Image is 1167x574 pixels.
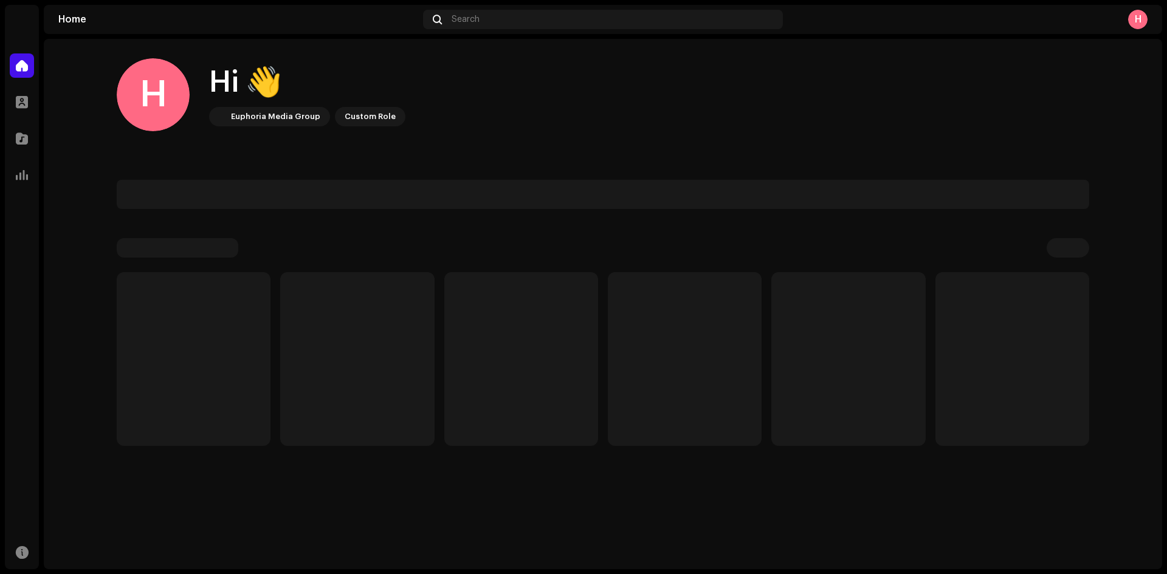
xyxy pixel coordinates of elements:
[345,109,396,124] div: Custom Role
[1128,10,1148,29] div: H
[117,58,190,131] div: H
[209,63,405,102] div: Hi 👋
[58,15,418,24] div: Home
[212,109,226,124] img: de0d2825-999c-4937-b35a-9adca56ee094
[231,109,320,124] div: Euphoria Media Group
[452,15,480,24] span: Search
